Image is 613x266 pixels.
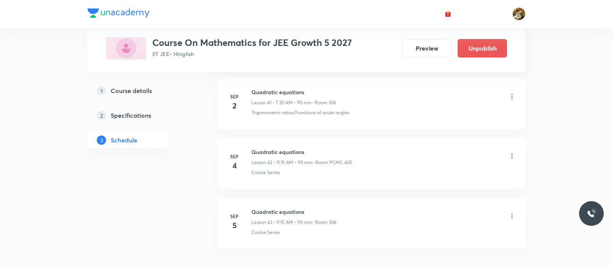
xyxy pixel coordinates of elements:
[312,99,336,106] p: • Room 306
[227,153,242,160] h6: Sep
[587,209,596,218] img: ttu
[251,219,312,226] p: Lesson 43 • 9:15 AM • 90 min
[251,229,280,236] p: Cosine Series
[97,111,106,120] p: 2
[111,136,137,145] h5: Schedule
[152,37,352,48] h3: Course On Mathematics for JEE Growth 5 2027
[88,8,150,20] a: Company Logo
[402,39,451,58] button: Preview
[251,88,336,96] h6: Quadratic equations
[251,99,312,106] p: Lesson 41 • 7:30 AM • 90 min
[251,109,349,116] p: Trigonometric ratios/Functions of acute angles
[312,159,352,166] p: • Room PCMC 405
[251,169,280,176] p: Cosine Series
[88,108,192,123] a: 2Specifications
[97,86,106,95] p: 1
[227,213,242,220] h6: Sep
[152,50,352,58] p: IIT JEE • Hinglish
[106,37,146,59] img: 5ACA8B90-2034-4E9C-BCE4-D37B0259BD22_plus.png
[227,100,242,112] h4: 2
[442,8,454,20] button: avatar
[227,220,242,231] h4: 5
[251,159,312,166] p: Lesson 42 • 11:15 AM • 90 min
[251,148,352,156] h6: Quadratic equations
[97,136,106,145] p: 3
[111,111,151,120] h5: Specifications
[88,8,150,18] img: Company Logo
[445,10,451,17] img: avatar
[88,83,192,98] a: 1Course details
[227,93,242,100] h6: Sep
[512,7,525,20] img: Gayatri Chillure
[251,208,337,216] h6: Quadratic equations
[312,219,337,226] p: • Room 306
[458,39,507,58] button: Unpublish
[227,160,242,171] h4: 4
[111,86,152,95] h5: Course details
